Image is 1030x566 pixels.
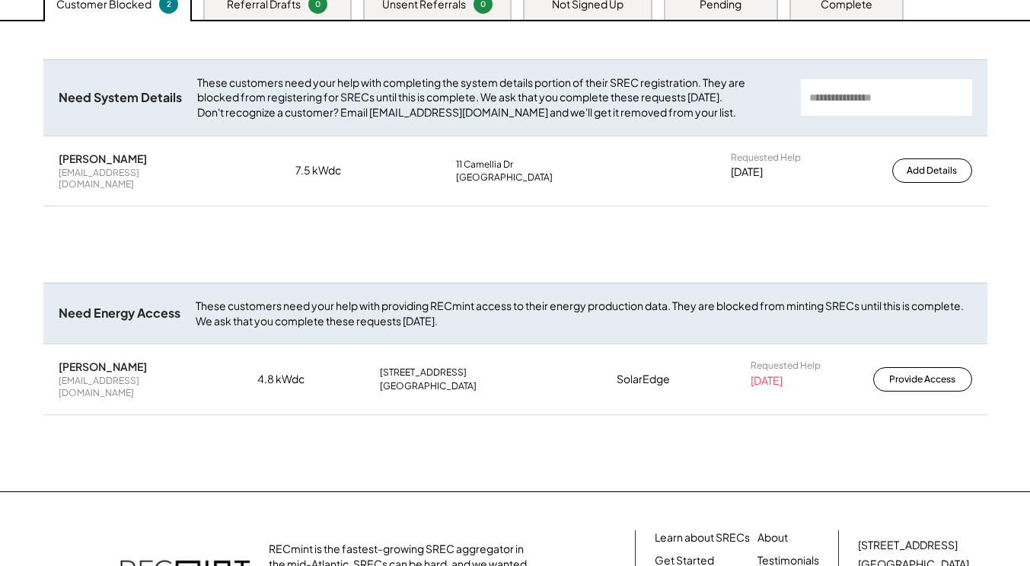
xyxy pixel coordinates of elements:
div: [PERSON_NAME] [59,152,147,165]
div: SolarEdge [617,372,704,387]
a: Learn about SRECs [655,530,750,545]
div: [DATE] [751,373,783,389]
div: Need System Details [59,90,182,106]
div: Requested Help [731,152,801,164]
div: [EMAIL_ADDRESS][DOMAIN_NAME] [59,167,211,190]
div: [EMAIL_ADDRESS][DOMAIN_NAME] [59,375,211,398]
div: [DATE] [731,165,763,180]
div: [GEOGRAPHIC_DATA] [456,171,553,184]
a: About [757,530,788,545]
div: Requested Help [751,360,821,372]
div: 11 Camellia Dr [456,158,513,171]
div: These customers need your help with providing RECmint access to their energy production data. The... [196,299,972,328]
div: 7.5 kWdc [295,163,372,178]
div: [PERSON_NAME] [59,360,196,373]
div: [STREET_ADDRESS] [858,538,958,553]
div: 4.8 kWdc [257,372,333,387]
div: [STREET_ADDRESS] [380,366,570,379]
div: [GEOGRAPHIC_DATA] [380,380,570,392]
button: Add Details [892,158,972,183]
div: Need Energy Access [59,305,180,321]
button: Provide Access [873,367,972,392]
div: These customers need your help with completing the system details portion of their SREC registrat... [197,75,786,120]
